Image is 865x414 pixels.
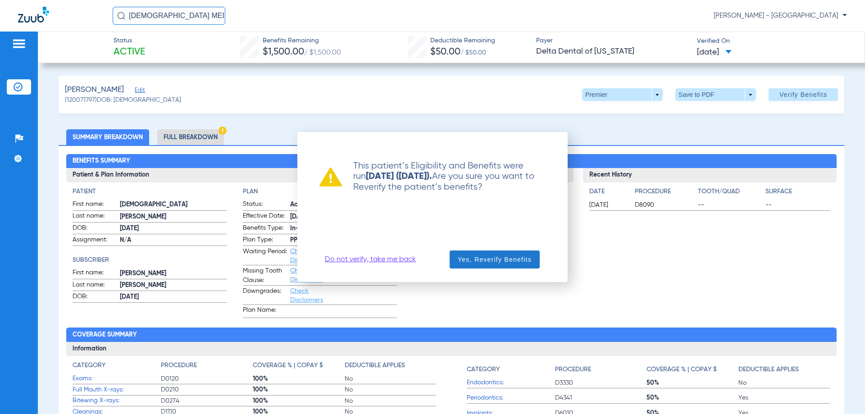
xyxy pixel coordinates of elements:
[450,250,540,268] button: Yes, Reverify Benefits
[820,371,865,414] iframe: Chat Widget
[366,172,432,181] strong: [DATE] ([DATE]).
[325,255,416,264] a: Do not verify, take me back
[319,167,342,187] img: warning already ran verification recently
[458,255,532,264] span: Yes, Reverify Benefits
[342,161,546,192] p: This patient’s Eligibility and Benefits were run Are you sure you want to Reverify the patient’s ...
